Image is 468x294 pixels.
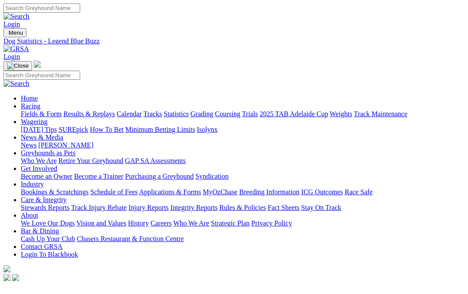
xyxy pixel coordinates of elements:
[3,3,80,13] input: Search
[90,126,124,133] a: How To Bet
[301,204,341,211] a: Stay On Track
[219,204,266,211] a: Rules & Policies
[21,219,75,227] a: We Love Our Dogs
[150,219,172,227] a: Careers
[74,173,123,180] a: Become a Trainer
[21,204,465,212] div: Care & Integrity
[260,110,328,118] a: 2025 TAB Adelaide Cup
[173,219,209,227] a: Who We Are
[3,20,20,28] a: Login
[21,165,57,172] a: Get Involved
[143,110,162,118] a: Tracks
[170,204,218,211] a: Integrity Reports
[251,219,292,227] a: Privacy Policy
[21,149,75,157] a: Greyhounds as Pets
[3,53,20,60] a: Login
[9,29,23,36] span: Menu
[3,265,10,272] img: logo-grsa-white.png
[21,110,465,118] div: Racing
[21,180,44,188] a: Industry
[7,62,29,69] img: Close
[58,157,123,164] a: Retire Your Greyhound
[21,212,38,219] a: About
[21,243,62,250] a: Contact GRSA
[21,196,67,203] a: Care & Integrity
[21,126,465,134] div: Wagering
[58,126,88,133] a: SUREpick
[21,188,465,196] div: Industry
[21,227,59,235] a: Bar & Dining
[21,157,57,164] a: Who We Are
[76,219,126,227] a: Vision and Values
[21,235,75,242] a: Cash Up Your Club
[21,141,36,149] a: News
[34,61,41,68] img: logo-grsa-white.png
[63,110,115,118] a: Results & Replays
[242,110,258,118] a: Trials
[21,219,465,227] div: About
[195,173,228,180] a: Syndication
[21,173,465,180] div: Get Involved
[239,188,299,196] a: Breeding Information
[21,95,38,102] a: Home
[21,141,465,149] div: News & Media
[268,204,299,211] a: Fact Sheets
[3,13,29,20] img: Search
[117,110,142,118] a: Calendar
[21,204,69,211] a: Stewards Reports
[21,110,62,118] a: Fields & Form
[354,110,407,118] a: Track Maintenance
[21,188,88,196] a: Bookings & Scratchings
[191,110,213,118] a: Grading
[38,141,93,149] a: [PERSON_NAME]
[71,204,127,211] a: Track Injury Rebate
[164,110,189,118] a: Statistics
[21,173,72,180] a: Become an Owner
[344,188,372,196] a: Race Safe
[330,110,352,118] a: Weights
[203,188,237,196] a: MyOzChase
[125,126,195,133] a: Minimum Betting Limits
[90,188,137,196] a: Schedule of Fees
[21,235,465,243] div: Bar & Dining
[12,274,19,281] img: twitter.svg
[211,219,250,227] a: Strategic Plan
[3,37,465,45] a: Dog Statistics - Legend Blue Buzz
[3,45,29,53] img: GRSA
[197,126,218,133] a: Isolynx
[125,157,186,164] a: GAP SA Assessments
[215,110,240,118] a: Coursing
[301,188,343,196] a: ICG Outcomes
[3,80,29,88] img: Search
[3,61,32,71] button: Toggle navigation
[125,173,194,180] a: Purchasing a Greyhound
[139,188,201,196] a: Applications & Forms
[21,118,48,125] a: Wagering
[3,71,80,80] input: Search
[77,235,184,242] a: Chasers Restaurant & Function Centre
[128,219,149,227] a: History
[21,251,78,258] a: Login To Blackbook
[128,204,169,211] a: Injury Reports
[21,157,465,165] div: Greyhounds as Pets
[21,102,40,110] a: Racing
[21,134,63,141] a: News & Media
[21,126,57,133] a: [DATE] Tips
[3,28,26,37] button: Toggle navigation
[3,274,10,281] img: facebook.svg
